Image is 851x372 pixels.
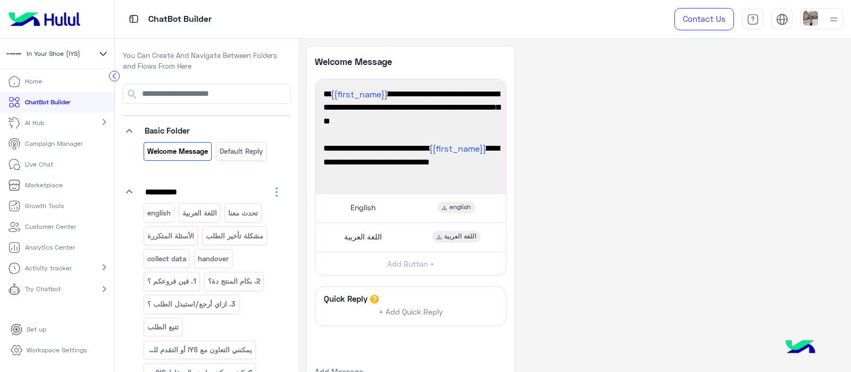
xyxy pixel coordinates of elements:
[148,12,212,27] p: ChatBot Builder
[127,12,140,26] img: tab
[147,253,187,265] p: collect data
[344,232,382,242] span: اللغة العربية
[147,230,195,242] p: الأسئلة المتكررة
[145,126,190,135] span: Basic Folder
[25,180,63,190] p: Marketplace
[98,115,111,128] mat-icon: chevron_right
[98,283,111,295] mat-icon: chevron_right
[444,232,476,242] span: اللغة العربية
[123,51,291,71] p: You Can Create And Navigate Between Folders and Flows From Here
[147,321,180,333] p: تتبع الطلب
[323,142,498,169] span: أهلاً في 𝗜𝗡 𝗬𝗢𝗨𝗥 𝗦𝗛𝗢𝗘 😊 من فضلك اختر لغتك المفضلة للمتابعة.
[25,243,75,252] p: Analytics Center
[437,202,475,213] div: english
[25,97,70,107] p: ChatBot Builder
[429,143,486,153] span: {{first_name}}
[25,201,64,211] p: Growth Tools
[827,13,840,26] img: profile
[25,160,53,169] p: Live Chat
[228,207,259,219] p: تحدث معنا
[25,77,42,86] p: Home
[207,275,261,287] p: 2. بكام المنتج دة؟
[25,118,44,128] p: AI Hub
[742,8,763,30] a: tab
[25,263,72,273] p: Activity tracker
[315,55,411,68] p: Welcome Message
[351,203,376,212] span: English
[371,304,450,320] button: + Add Quick Reply
[27,325,46,334] p: Set up
[25,284,61,294] p: Try Chatbot
[123,185,136,198] i: keyboard_arrow_down
[98,261,111,274] mat-icon: chevron_right
[379,307,443,316] span: + Add Quick Reply
[331,89,388,99] span: {{first_name}}
[147,275,197,287] p: 1. فين فروعكم ؟
[323,87,498,128] span: Hi and welcome to 𝗜𝗡 𝗬𝗢𝗨𝗥 𝗦𝗛𝗢𝗘 😊— please choose your preferred language to continue.
[147,145,209,158] p: Welcome Message
[147,344,253,356] p: يمكنني التعاون مع IYS أو التقدم للحصول على وظيفة؟
[315,252,506,276] button: Add Button +
[27,49,80,59] span: In Your Shoe (IYS)
[205,230,264,242] p: مشكلة تأخير الطلب
[782,329,819,367] img: hulul-logo.png
[5,45,22,62] img: 923305001092802
[197,253,229,265] p: handover
[123,125,136,137] i: keyboard_arrow_down
[27,345,87,355] p: Workspace Settings
[147,207,172,219] p: english
[2,340,95,361] a: Workspace Settings
[25,222,76,232] p: Customer Center
[4,8,85,30] img: Logo
[25,139,83,148] p: Campaign Manager
[747,13,759,26] img: tab
[2,319,55,340] a: Set up
[803,11,818,26] img: userImage
[181,207,218,219] p: اللغة العربية
[321,294,370,303] h6: Quick Reply
[674,8,734,30] a: Contact Us
[219,145,263,158] p: Default reply
[449,203,471,212] span: english
[776,13,788,26] img: tab
[147,298,237,310] p: 3. ازاي أرجع/استبدل الطلب ؟
[432,231,480,243] div: اللغة العربية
